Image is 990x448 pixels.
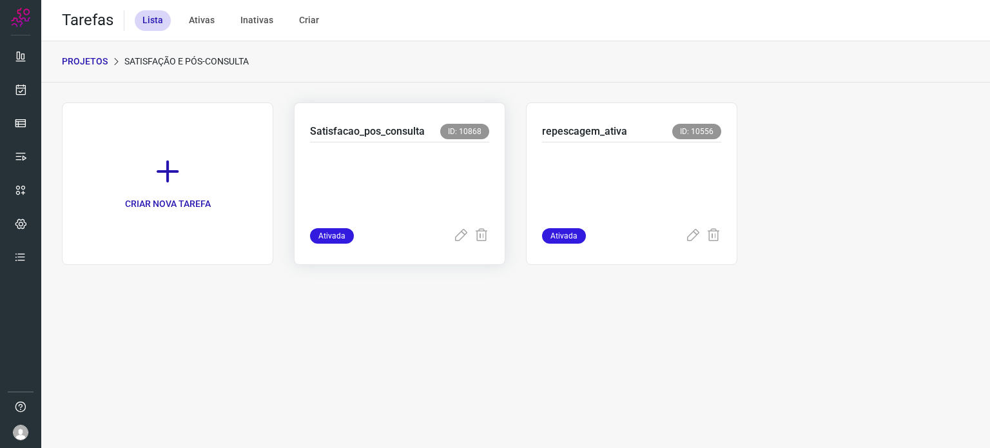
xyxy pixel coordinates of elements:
[135,10,171,31] div: Lista
[62,11,113,30] h2: Tarefas
[125,197,211,211] p: CRIAR NOVA TAREFA
[672,124,721,139] span: ID: 10556
[11,8,30,27] img: Logo
[62,55,108,68] p: PROJETOS
[440,124,489,139] span: ID: 10868
[124,55,249,68] p: Satisfação e Pós-Consulta
[62,102,273,265] a: CRIAR NOVA TAREFA
[181,10,222,31] div: Ativas
[542,124,627,139] p: repescagem_ativa
[233,10,281,31] div: Inativas
[13,425,28,440] img: avatar-user-boy.jpg
[310,124,425,139] p: Satisfacao_pos_consulta
[291,10,327,31] div: Criar
[310,228,354,244] span: Ativada
[542,228,586,244] span: Ativada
